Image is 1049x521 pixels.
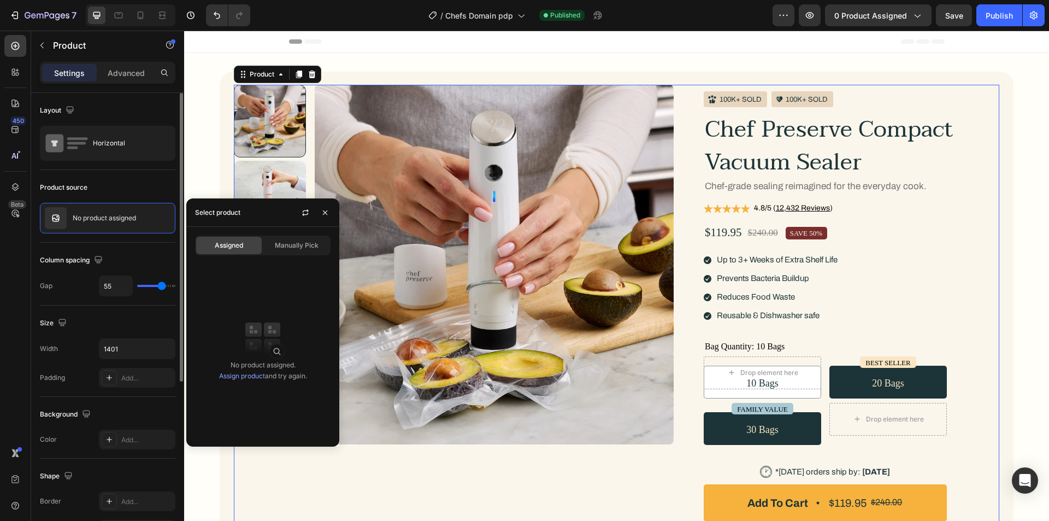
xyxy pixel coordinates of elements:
[602,196,643,209] pre: Save 50%
[53,39,146,52] p: Product
[99,276,132,296] input: Auto
[219,372,265,380] a: Assign product
[520,193,558,212] div: $119.95
[73,214,136,222] p: No product assigned
[825,4,932,26] button: 0 product assigned
[535,66,577,73] p: 100K+ SOLD
[563,465,624,480] div: Add to cart
[1012,467,1038,494] div: Open Intercom Messenger
[520,454,763,491] button: Add to cart
[219,360,307,382] div: No product assigned. and try again.
[93,131,160,156] div: Horizontal
[40,469,75,484] div: Shape
[40,344,58,354] div: Width
[4,4,81,26] button: 7
[682,384,740,393] div: Drop element here
[72,9,76,22] p: 7
[241,316,285,360] img: collections
[834,10,907,21] span: 0 product assigned
[54,67,85,79] p: Settings
[602,65,644,74] p: 100K+ SOLD
[40,407,93,422] div: Background
[644,464,683,481] div: $119.95
[184,31,1049,521] iframe: Design area
[521,150,781,162] p: Chef-grade sealing reimagined for the everyday cook.
[40,281,52,291] div: Gap
[681,327,726,337] p: BEST SELLER
[445,10,513,21] span: Chefs Domain pdp
[550,10,580,20] span: Published
[592,173,646,182] u: 12,432 Reviews
[936,4,972,26] button: Save
[10,116,26,125] div: 450
[40,103,76,118] div: Layout
[45,207,67,229] img: no image transparent
[99,339,175,359] input: Auto
[40,435,57,444] div: Color
[108,67,145,79] p: Advanced
[195,208,240,218] div: Select product
[533,224,653,235] p: Up to 3+ Weeks of Extra Shelf Life
[215,241,243,250] span: Assigned
[686,465,719,479] div: $240.00
[40,253,105,268] div: Column spacing
[121,497,173,507] div: Add...
[275,241,319,250] span: Manually Pick
[40,373,65,383] div: Padding
[63,39,92,49] div: Product
[570,172,649,183] p: 4.8/5 ( )
[440,10,443,21] span: /
[520,81,782,149] h2: Chef Preserve Compact Vacuum Sealer
[520,309,602,324] legend: Bag Quantity: 10 Bags
[121,373,173,383] div: Add...
[591,437,676,446] span: *[DATE] orders ship by:
[976,4,1022,26] button: Publish
[533,243,653,254] p: Prevents Bacteria Buildup
[678,437,706,446] span: [DATE]
[206,4,250,26] div: Undo/Redo
[40,316,69,331] div: Size
[533,280,653,291] p: Reusable & Dishwasher safe
[945,11,963,20] span: Save
[40,183,87,192] div: Product source
[40,496,61,506] div: Border
[121,435,173,445] div: Add...
[562,195,594,210] div: $240.00
[556,338,614,347] div: Drop element here
[8,200,26,209] div: Beta
[986,10,1013,21] div: Publish
[553,374,603,384] p: FAMILY VALUE
[533,261,653,272] p: Reduces Food Waste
